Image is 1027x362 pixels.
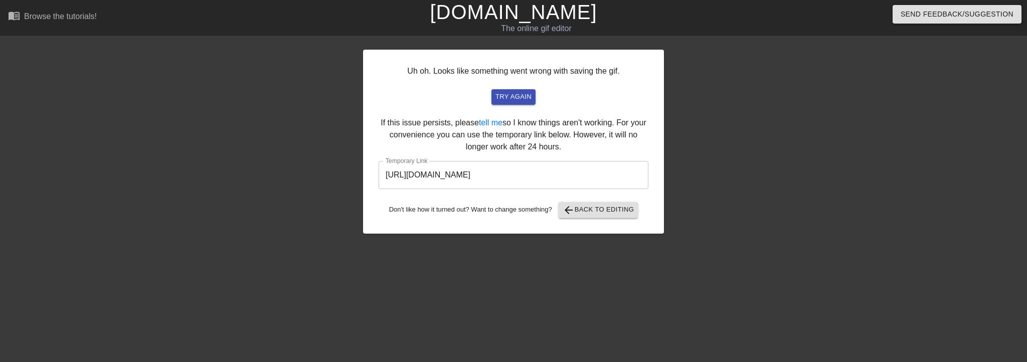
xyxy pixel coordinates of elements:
input: bare [379,161,648,189]
div: Don't like how it turned out? Want to change something? [379,202,648,218]
span: menu_book [8,10,20,22]
div: The online gif editor [348,23,726,35]
button: try again [491,89,536,105]
button: Back to Editing [559,202,638,218]
a: Browse the tutorials! [8,10,97,25]
span: arrow_back [563,204,575,216]
a: [DOMAIN_NAME] [430,1,597,23]
button: Send Feedback/Suggestion [893,5,1021,24]
div: Browse the tutorials! [24,12,97,21]
span: try again [495,91,532,103]
span: Send Feedback/Suggestion [901,8,1013,21]
div: Uh oh. Looks like something went wrong with saving the gif. If this issue persists, please so I k... [363,50,664,234]
a: tell me [479,118,502,127]
span: Back to Editing [563,204,634,216]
